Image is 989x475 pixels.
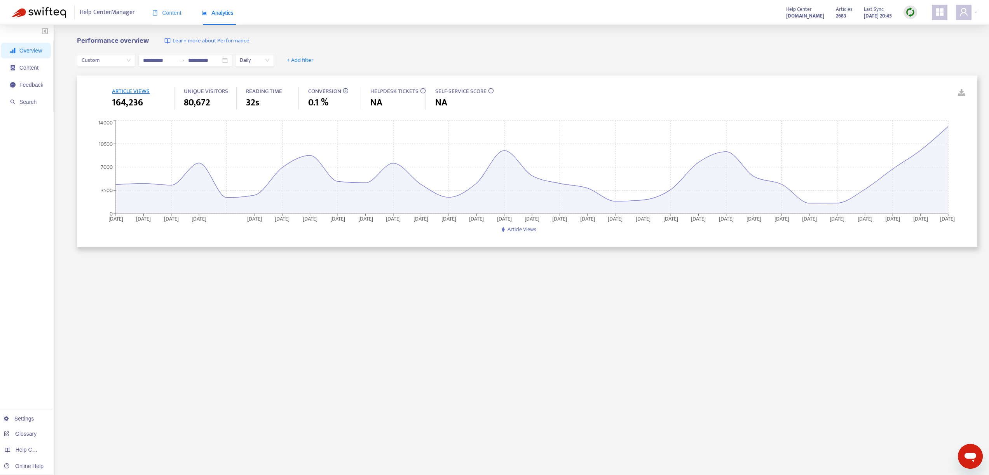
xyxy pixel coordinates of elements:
[331,214,345,223] tspan: [DATE]
[469,214,484,223] tspan: [DATE]
[16,447,47,453] span: Help Centers
[553,214,567,223] tspan: [DATE]
[179,57,185,63] span: swap-right
[10,82,16,88] span: message
[935,7,944,17] span: appstore
[370,86,419,96] span: HELPDESK TICKETS
[246,86,282,96] span: READING TIME
[4,431,37,437] a: Glossary
[10,48,16,53] span: signal
[77,35,149,47] b: Performance overview
[830,214,845,223] tspan: [DATE]
[179,57,185,63] span: to
[441,214,456,223] tspan: [DATE]
[136,214,151,223] tspan: [DATE]
[152,10,181,16] span: Content
[786,5,812,14] span: Help Center
[608,214,623,223] tspan: [DATE]
[719,214,734,223] tspan: [DATE]
[940,214,955,223] tspan: [DATE]
[435,86,487,96] span: SELF-SERVICE SCORE
[19,82,43,88] span: Feedback
[164,214,179,223] tspan: [DATE]
[19,99,37,105] span: Search
[101,186,113,195] tspan: 3500
[275,214,290,223] tspan: [DATE]
[202,10,234,16] span: Analytics
[247,214,262,223] tspan: [DATE]
[98,118,113,127] tspan: 14000
[358,214,373,223] tspan: [DATE]
[958,444,983,469] iframe: Button to launch messaging window
[112,86,150,96] span: ARTICLE VIEWS
[836,12,846,20] strong: 2683
[786,12,824,20] strong: [DOMAIN_NAME]
[192,214,207,223] tspan: [DATE]
[959,7,968,17] span: user
[152,10,158,16] span: book
[786,11,824,20] a: [DOMAIN_NAME]
[370,96,382,110] span: NA
[864,5,884,14] span: Last Sync
[99,139,113,148] tspan: 10500
[886,214,900,223] tspan: [DATE]
[4,463,44,469] a: Online Help
[435,96,447,110] span: NA
[747,214,762,223] tspan: [DATE]
[303,214,317,223] tspan: [DATE]
[386,214,401,223] tspan: [DATE]
[414,214,429,223] tspan: [DATE]
[110,209,113,218] tspan: 0
[19,47,42,54] span: Overview
[774,214,789,223] tspan: [DATE]
[164,38,171,44] img: image-link
[246,96,259,110] span: 32s
[173,37,249,46] span: Learn more about Performance
[19,65,38,71] span: Content
[164,37,249,46] a: Learn more about Performance
[691,214,706,223] tspan: [DATE]
[864,12,892,20] strong: [DATE] 20:45
[80,5,135,20] span: Help Center Manager
[905,7,915,17] img: sync.dc5367851b00ba804db3.png
[836,5,852,14] span: Articles
[112,96,143,110] span: 164,236
[101,163,113,172] tspan: 7000
[308,96,328,110] span: 0.1 %
[858,214,872,223] tspan: [DATE]
[184,86,228,96] span: UNIQUE VISITORS
[508,225,536,234] span: Article Views
[10,99,16,105] span: search
[4,415,34,422] a: Settings
[12,7,66,18] img: Swifteq
[580,214,595,223] tspan: [DATE]
[108,214,123,223] tspan: [DATE]
[663,214,678,223] tspan: [DATE]
[281,54,319,67] button: + Add filter
[636,214,651,223] tspan: [DATE]
[497,214,512,223] tspan: [DATE]
[308,86,341,96] span: CONVERSION
[184,96,210,110] span: 80,672
[202,10,207,16] span: area-chart
[287,56,314,65] span: + Add filter
[10,65,16,70] span: container
[240,54,269,66] span: Daily
[913,214,928,223] tspan: [DATE]
[82,54,131,66] span: Custom
[802,214,817,223] tspan: [DATE]
[525,214,539,223] tspan: [DATE]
